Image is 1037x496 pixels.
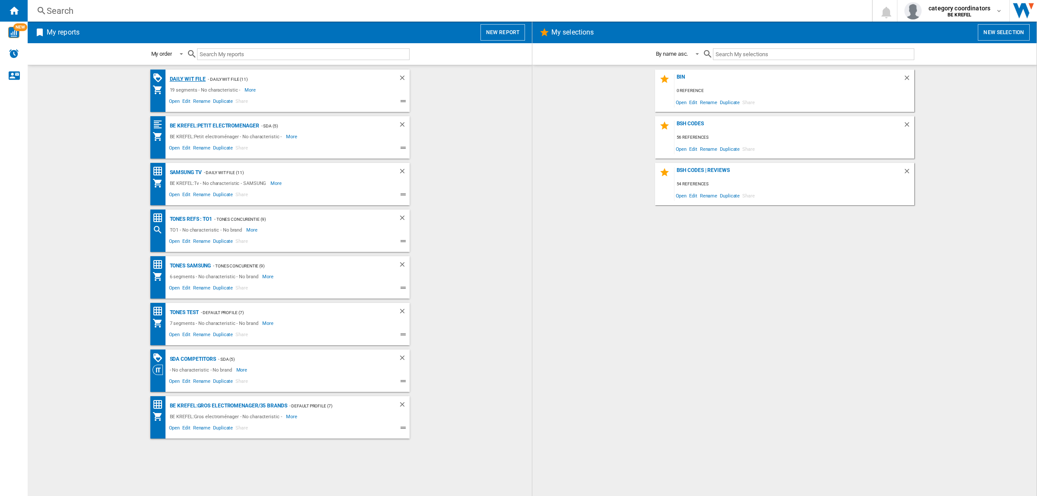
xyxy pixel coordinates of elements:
span: Share [234,144,249,154]
div: BE KREFEL:Petit electroménager - No characteristic - [168,131,286,142]
div: Price Matrix [153,259,168,270]
span: NEW [13,23,27,31]
span: Rename [192,331,212,341]
div: Daily WIT file [168,74,206,85]
div: Tones refs : TO1 [168,214,212,225]
span: Duplicate [212,191,234,201]
div: 7 segments - No characteristic - No brand [168,318,263,328]
span: Duplicate [719,96,741,108]
span: Share [234,97,249,108]
span: Share [234,377,249,388]
span: Duplicate [719,143,741,155]
div: My Assortment [153,411,168,422]
input: Search My selections [713,48,914,60]
div: - SDA (5) [259,121,381,131]
span: Open [168,97,181,108]
span: Edit [688,96,699,108]
span: Edit [181,237,192,248]
span: More [245,85,257,95]
span: Edit [181,284,192,294]
div: My Assortment [153,131,168,142]
span: Share [234,237,249,248]
button: New selection [978,24,1030,41]
div: - Default profile (7) [287,401,381,411]
span: More [246,225,259,235]
span: Open [168,144,181,154]
div: - Daily WIT File (11) [206,74,381,85]
div: BSH codes | Reviews [674,167,903,179]
span: More [270,178,283,188]
span: Rename [192,377,212,388]
span: Duplicate [212,424,234,434]
span: Share [234,424,249,434]
div: Delete [398,214,410,225]
div: Delete [398,354,410,365]
div: My Assortment [153,318,168,328]
span: Edit [181,424,192,434]
img: wise-card.svg [8,27,19,38]
span: Rename [192,284,212,294]
span: Share [741,96,756,108]
div: Quartiles grid [153,119,168,130]
div: 0 reference [674,86,914,96]
span: Edit [181,191,192,201]
span: Share [234,191,249,201]
img: profile.jpg [904,2,922,19]
div: Delete [398,261,410,271]
div: Tones Samsung [168,261,211,271]
div: BE KREFEL:Gros electroménager - No characteristic - [168,411,286,422]
span: Share [234,284,249,294]
div: Search [47,5,849,17]
div: Delete [398,307,410,318]
div: TO1 - No characteristic - No brand [168,225,247,235]
span: Edit [688,190,699,201]
span: Rename [192,97,212,108]
span: Duplicate [212,377,234,388]
span: Open [674,96,688,108]
span: Edit [181,97,192,108]
span: Open [168,237,181,248]
span: Open [168,331,181,341]
div: Price Matrix [153,166,168,177]
div: - Daily WIT File (11) [202,167,381,178]
button: New report [480,24,525,41]
div: Delete [398,401,410,411]
div: BE KREFEL:Gros electromenager/35 brands [168,401,287,411]
span: Rename [192,237,212,248]
div: Category View [153,365,168,375]
span: Edit [181,144,192,154]
span: More [236,365,249,375]
div: 6 segments - No characteristic - No brand [168,271,263,282]
div: 56 references [674,132,914,143]
span: Share [741,143,756,155]
div: Samsung TV [168,167,202,178]
span: Edit [181,331,192,341]
div: Delete [903,121,914,132]
div: By name asc. [656,51,688,57]
div: Delete [398,121,410,131]
input: Search My reports [197,48,410,60]
span: Duplicate [212,237,234,248]
div: Price Matrix [153,306,168,317]
span: Duplicate [212,331,234,341]
span: Open [168,377,181,388]
span: Open [168,424,181,434]
div: Tones test [168,307,199,318]
div: Search [153,225,168,235]
div: My Assortment [153,178,168,188]
div: PROMOTIONS Matrix [153,73,168,83]
div: Delete [903,167,914,179]
span: More [262,271,275,282]
div: My Assortment [153,85,168,95]
span: More [286,131,299,142]
span: Share [234,331,249,341]
span: Rename [699,96,719,108]
div: My Assortment [153,271,168,282]
h2: My selections [550,24,595,41]
span: More [262,318,275,328]
div: 19 segments - No characteristic - [168,85,245,95]
div: PROMOTIONS Matrix [153,353,168,363]
span: Rename [192,144,212,154]
span: Open [168,191,181,201]
span: Duplicate [719,190,741,201]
